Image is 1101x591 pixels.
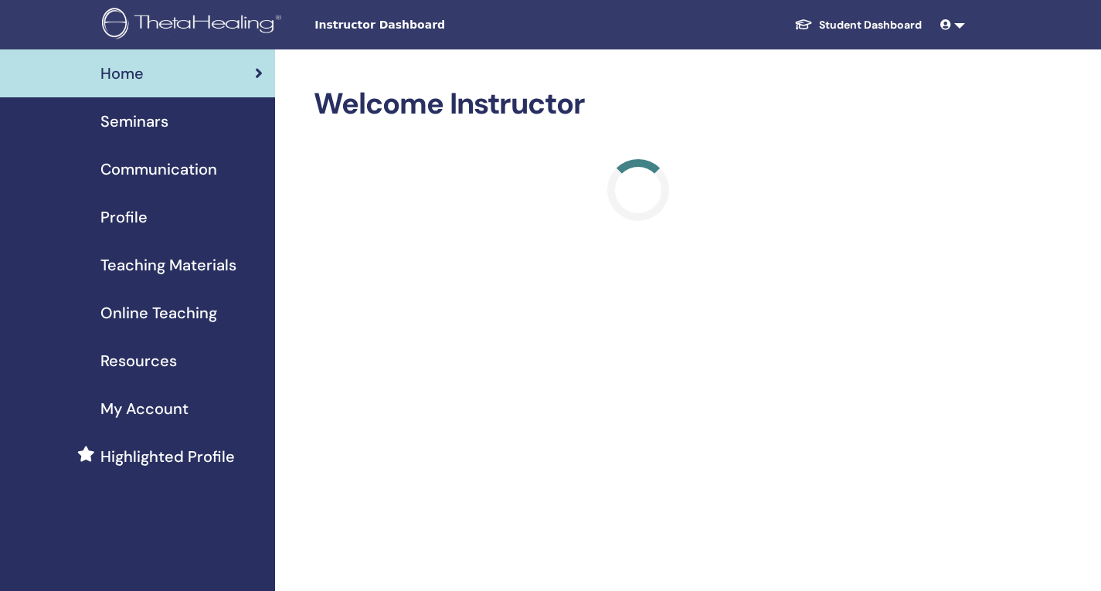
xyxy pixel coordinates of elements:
[100,301,217,324] span: Online Teaching
[100,62,144,85] span: Home
[314,17,546,33] span: Instructor Dashboard
[782,11,934,39] a: Student Dashboard
[100,445,235,468] span: Highlighted Profile
[100,205,148,229] span: Profile
[102,8,287,42] img: logo.png
[100,349,177,372] span: Resources
[100,253,236,277] span: Teaching Materials
[100,397,189,420] span: My Account
[100,110,168,133] span: Seminars
[100,158,217,181] span: Communication
[794,18,813,31] img: graduation-cap-white.svg
[314,87,962,122] h2: Welcome Instructor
